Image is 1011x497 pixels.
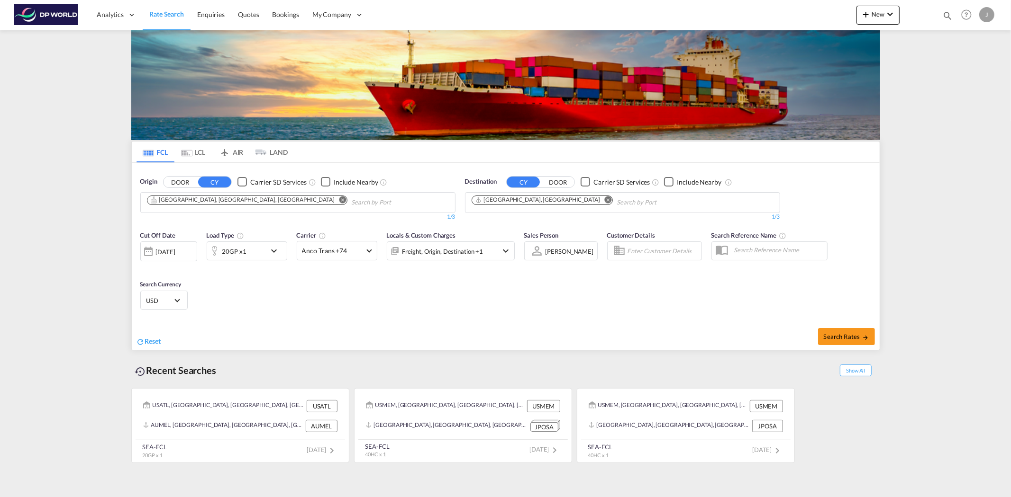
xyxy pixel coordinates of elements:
md-tab-item: LCL [174,142,212,162]
md-icon: icon-chevron-down [884,9,896,20]
md-select: Select Currency: $ USDUnited States Dollar [146,293,182,307]
span: Sales Person [524,231,559,239]
span: Search Currency [140,281,182,288]
input: Chips input. [617,195,707,210]
span: Enquiries [197,10,225,18]
button: Remove [333,196,347,205]
span: Load Type [207,231,244,239]
div: Include Nearby [334,177,378,187]
md-checkbox: Checkbox No Ink [581,177,650,187]
div: 1/3 [465,213,780,221]
div: J [979,7,994,22]
md-icon: icon-chevron-down [268,245,284,257]
div: JPOSA [530,422,558,432]
md-icon: icon-chevron-right [327,445,338,456]
md-checkbox: Checkbox No Ink [664,177,721,187]
div: USMEM, Memphis, TN, United States, North America, Americas [366,400,525,412]
span: [DATE] [529,445,560,453]
div: SEA-FCL [588,443,612,451]
md-tab-item: LAND [250,142,288,162]
div: [DATE] [140,241,197,261]
span: Destination [465,177,497,186]
md-icon: Unchecked: Ignores neighbouring ports when fetching rates.Checked : Includes neighbouring ports w... [380,178,388,186]
button: DOOR [541,177,574,187]
recent-search-card: USATL, [GEOGRAPHIC_DATA], [GEOGRAPHIC_DATA], [GEOGRAPHIC_DATA], [GEOGRAPHIC_DATA], [GEOGRAPHIC_DA... [131,388,349,463]
button: DOOR [164,177,197,187]
span: Reset [145,337,161,345]
span: 40HC x 1 [365,451,386,457]
div: Freight Origin Destination Factory Stuffingicon-chevron-down [387,241,515,260]
button: CY [507,177,540,187]
span: Quotes [238,10,259,18]
md-tab-item: AIR [212,142,250,162]
span: 40HC x 1 [588,452,609,458]
md-icon: icon-chevron-right [772,445,783,456]
div: AUMEL [306,420,337,432]
div: JPOSA, Osaka, Japan, Greater China & Far East Asia, Asia Pacific [589,420,750,432]
div: AUMEL, Melbourne, Australia, Oceania, Oceania [143,420,303,432]
div: Carrier SD Services [250,177,307,187]
div: [PERSON_NAME] [546,248,594,255]
button: Remove [598,196,612,205]
md-icon: icon-arrow-right [862,334,869,341]
span: Analytics [97,10,124,19]
md-icon: icon-refresh [137,337,145,346]
img: c08ca190194411f088ed0f3ba295208c.png [14,4,78,26]
input: Enter Customer Details [628,244,699,258]
span: Carrier [297,231,326,239]
div: USMEM [527,400,560,412]
span: Locals & Custom Charges [387,231,456,239]
div: Press delete to remove this chip. [150,196,337,204]
span: USD [146,296,173,305]
span: Bookings [273,10,299,18]
div: Carrier SD Services [593,177,650,187]
span: Cut Off Date [140,231,176,239]
md-icon: Your search will be saved by the below given name [779,232,786,240]
div: JPOSA, Osaka, Japan, Greater China & Far East Asia, Asia Pacific [366,420,528,432]
div: 20GP x1icon-chevron-down [207,241,287,260]
md-select: Sales Person: Jason Pandeloglou [545,244,595,258]
div: Recent Searches [131,360,220,381]
div: [DATE] [156,248,175,256]
div: 1/3 [140,213,455,221]
md-icon: Unchecked: Search for CY (Container Yard) services for all selected carriers.Checked : Search for... [652,178,659,186]
div: Help [958,7,979,24]
img: LCL+%26+FCL+BACKGROUND.png [131,30,880,140]
div: JPOSA [752,420,783,432]
div: Press delete to remove this chip. [475,196,602,204]
div: Freight Origin Destination Factory Stuffing [402,245,483,258]
md-chips-wrap: Chips container. Use arrow keys to select chips. [470,193,710,210]
div: USMEM [750,400,783,412]
span: Help [958,7,975,23]
input: Search Reference Name [729,243,827,257]
button: icon-plus 400-fgNewicon-chevron-down [856,6,900,25]
md-datepicker: Select [140,260,147,273]
md-icon: icon-backup-restore [135,366,146,377]
md-icon: Unchecked: Ignores neighbouring ports when fetching rates.Checked : Includes neighbouring ports w... [725,178,732,186]
div: icon-magnify [942,10,953,25]
span: 20GP x 1 [143,452,163,458]
span: [DATE] [752,446,783,453]
md-tab-item: FCL [137,142,174,162]
button: CY [198,177,231,187]
md-icon: icon-airplane [219,147,230,154]
md-checkbox: Checkbox No Ink [321,177,378,187]
span: My Company [312,10,351,19]
span: Origin [140,177,157,186]
div: USATL [307,400,337,412]
div: icon-refreshReset [137,337,161,347]
span: Rate Search [149,10,184,18]
md-icon: Unchecked: Search for CY (Container Yard) services for all selected carriers.Checked : Search for... [309,178,316,186]
button: Search Ratesicon-arrow-right [818,328,875,345]
md-icon: icon-chevron-right [549,444,561,456]
md-icon: icon-magnify [942,10,953,21]
span: Anco Trans +74 [302,246,364,256]
div: 20GP x1 [222,245,246,258]
md-pagination-wrapper: Use the left and right arrow keys to navigate between tabs [137,142,288,162]
div: USATL, Atlanta, GA, United States, North America, Americas [143,400,304,412]
md-icon: icon-information-outline [237,232,244,240]
span: Search Rates [824,333,869,340]
span: Customer Details [607,231,655,239]
md-icon: The selected Trucker/Carrierwill be displayed in the rate results If the rates are from another f... [319,232,326,240]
